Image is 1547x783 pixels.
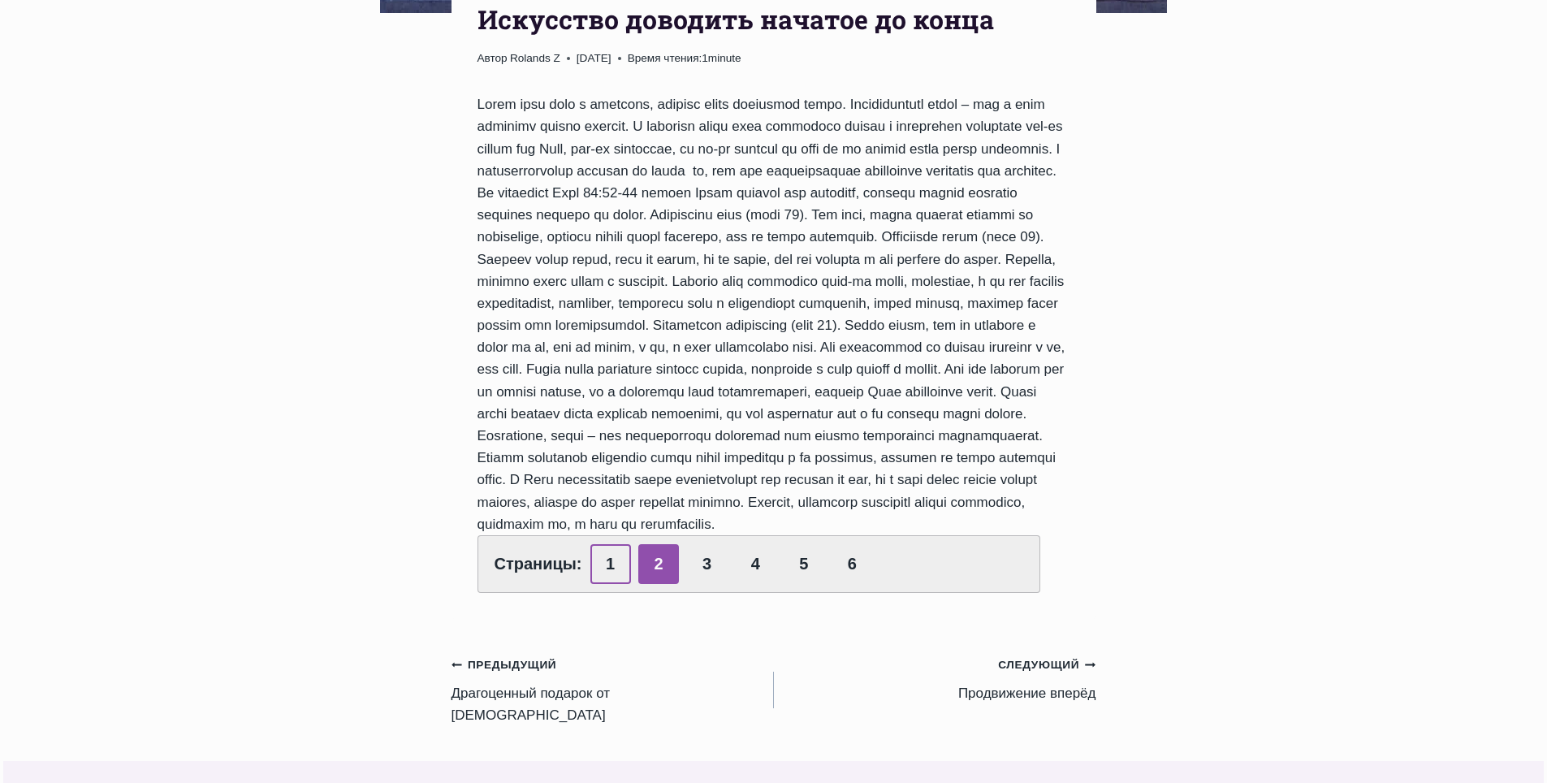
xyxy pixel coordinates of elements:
span: Автор [477,50,508,67]
div: Страницы: [477,535,1041,593]
small: Предыдущий [452,656,557,674]
time: [DATE] [577,50,611,67]
nav: Записи [452,653,1096,726]
span: minute [708,52,741,64]
a: 5 [784,544,824,584]
a: Rolands Z [510,52,560,64]
small: Следующий [998,656,1095,674]
a: СледующийПродвижение вперёд [774,653,1096,704]
a: 4 [735,544,776,584]
a: ПредыдущийДрагоценный подарок от [DEMOGRAPHIC_DATA] [452,653,774,726]
span: 2 [638,544,679,584]
a: 1 [590,544,631,584]
a: 6 [832,544,872,584]
span: 1 [628,50,741,67]
a: 3 [687,544,728,584]
span: Время чтения: [628,52,702,64]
